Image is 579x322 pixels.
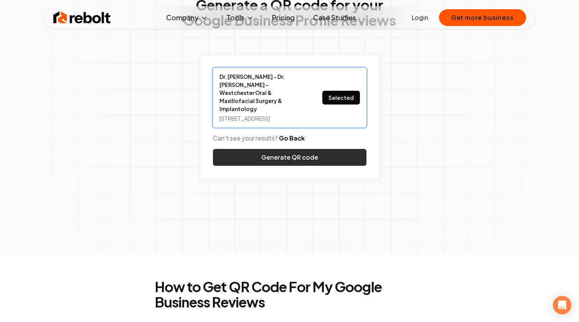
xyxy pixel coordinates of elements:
[213,149,366,166] button: Generate QR code
[155,279,425,310] h2: How to Get QR Code For My Google Business Reviews
[322,91,360,105] button: Selected
[439,9,526,26] button: Get more business
[219,114,304,123] div: [STREET_ADDRESS]
[266,10,301,25] a: Pricing
[160,10,214,25] button: Company
[279,134,305,143] button: Go Back
[307,10,362,25] a: Case Studies
[220,10,260,25] button: Tools
[553,296,571,314] div: Open Intercom Messenger
[53,10,111,25] img: Rebolt Logo
[412,13,428,22] a: Login
[213,134,366,143] p: Can't see your results?
[219,73,304,113] a: Dr. [PERSON_NAME] - Dr. [PERSON_NAME] - Westchester Oral & Maxillofacial Surgery & Implantology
